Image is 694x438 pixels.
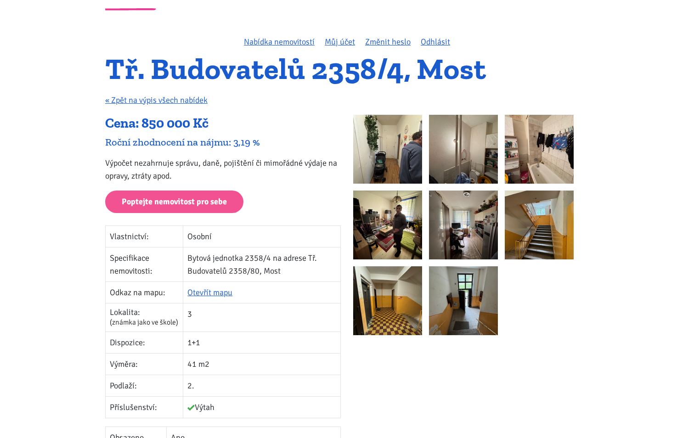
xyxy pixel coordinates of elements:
td: Osobní [183,225,341,247]
a: Odhlásit [421,37,450,47]
td: Lokalita: [106,303,183,331]
td: 3 [183,303,341,331]
div: Cena: 850 000 Kč [105,115,341,132]
td: Příslušenství: [106,396,183,418]
td: 2. [183,375,341,396]
h1: Tř. Budovatelů 2358/4, Most [105,56,589,82]
td: Podlaží: [106,375,183,396]
td: 1+1 [183,331,341,353]
a: Poptejte nemovitost pro sebe [105,191,243,213]
td: Dispozice: [106,331,183,353]
a: Můj účet [325,37,355,47]
a: Změnit heslo [365,37,411,47]
td: Specifikace nemovitosti: [106,247,183,281]
p: Výpočet nezahrnuje správu, daně, pojištění či mimořádné výdaje na opravy, ztráty apod. [105,157,341,182]
div: Roční zhodnocení na nájmu: 3,19 % [105,136,341,148]
td: Vlastnictví: [106,225,183,247]
a: « Zpět na výpis všech nabídek [105,95,208,105]
td: Výměra: [106,353,183,375]
td: Výtah [183,396,341,418]
td: Bytová jednotka 2358/4 na adrese Tř. Budovatelů 2358/80, Most [183,247,341,281]
a: Nabídka nemovitostí [244,37,315,47]
a: Otevřít mapu [187,287,232,298]
span: (známka jako ve škole) [110,318,178,327]
td: 41 m2 [183,353,341,375]
td: Odkaz na mapu: [106,281,183,303]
